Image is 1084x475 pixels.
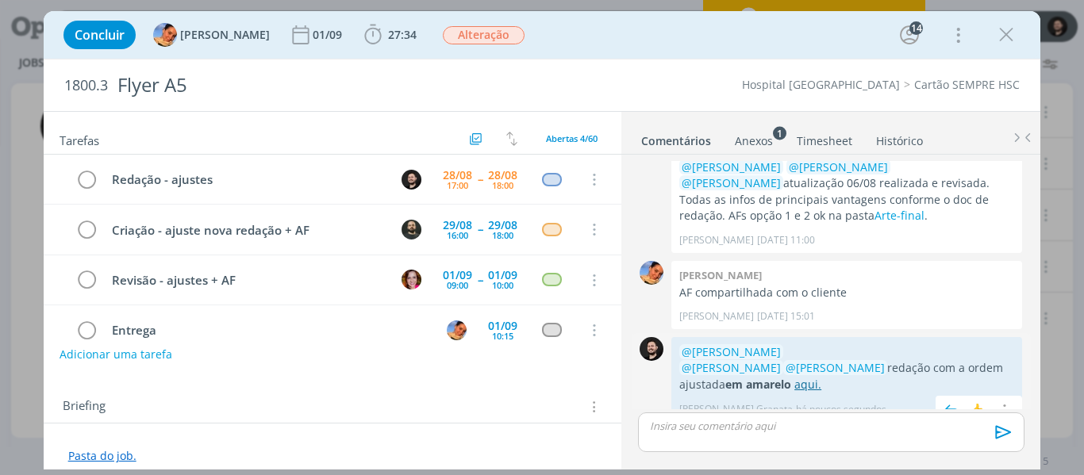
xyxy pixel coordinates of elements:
[442,25,525,45] button: Alteração
[679,309,754,324] p: [PERSON_NAME]
[106,270,387,290] div: Revisão - ajustes + AF
[360,22,421,48] button: 27:34
[679,233,754,247] p: [PERSON_NAME]
[897,22,922,48] button: 14
[402,270,421,289] img: B
[106,320,432,340] div: Entrega
[447,320,467,340] img: L
[399,268,423,292] button: B
[786,360,885,375] span: @[PERSON_NAME]
[492,181,513,190] div: 18:00
[875,126,924,149] a: Histórico
[443,170,472,181] div: 28/08
[679,402,793,416] p: [PERSON_NAME] Granata
[725,377,791,392] strong: em amarelo
[488,220,517,231] div: 29/08
[443,220,472,231] div: 29/08
[478,174,482,185] span: --
[682,175,781,190] span: @[PERSON_NAME]
[757,233,815,247] span: [DATE] 11:00
[443,270,472,281] div: 01/09
[640,261,663,285] img: L
[488,270,517,281] div: 01/09
[63,21,136,49] button: Concluir
[68,448,136,463] a: Pasta do job.
[106,170,387,190] div: Redação - ajustes
[735,133,773,149] div: Anexos
[914,77,1020,92] a: Cartão SEMPRE HSC
[153,23,270,47] button: L[PERSON_NAME]
[682,159,781,174] span: @[PERSON_NAME]
[492,331,513,340] div: 10:15
[64,77,108,94] span: 1800.3
[679,285,1014,301] p: AF compartilhada com o cliente
[443,26,525,44] span: Alteração
[682,344,781,359] span: @[PERSON_NAME]
[313,29,345,40] div: 01/09
[399,167,423,191] button: B
[679,159,1014,224] p: atualização 06/08 realizada e revisada. Todas as infos de principais vantagens conforme o doc de ...
[796,126,853,149] a: Timesheet
[492,231,513,239] div: 18:00
[153,23,177,47] img: L
[60,129,99,148] span: Tarefas
[106,220,387,240] div: Criação - ajuste nova redação + AF
[478,274,482,285] span: --
[679,268,762,282] b: [PERSON_NAME]
[679,344,1014,393] p: redação com a ordem ajustada
[402,170,421,190] img: B
[388,27,417,42] span: 27:34
[75,29,125,41] span: Concluir
[909,21,923,35] div: 14
[488,170,517,181] div: 28/08
[180,29,270,40] span: [PERSON_NAME]
[969,400,985,419] div: 👍
[447,181,468,190] div: 17:00
[59,340,173,369] button: Adicionar uma tarefa
[546,132,598,144] span: Abertas 4/60
[796,402,886,416] span: há poucos segundos
[44,11,1041,469] div: dialog
[447,281,468,289] div: 09:00
[757,309,815,324] span: [DATE] 15:01
[940,398,964,422] img: answer.svg
[478,224,482,235] span: --
[742,77,900,92] a: Hospital [GEOGRAPHIC_DATA]
[875,208,924,223] a: Arte-final
[789,159,888,174] span: @[PERSON_NAME]
[444,318,468,342] button: L
[63,396,106,417] span: Briefing
[488,320,517,331] div: 01/09
[773,126,786,140] sup: 1
[111,66,615,105] div: Flyer A5
[794,377,821,392] a: aqui.
[447,231,468,239] div: 16:00
[640,337,663,361] img: B
[492,281,513,289] div: 10:00
[640,126,712,149] a: Comentários
[402,220,421,239] img: P
[682,360,781,375] span: @[PERSON_NAME]
[506,132,517,146] img: arrow-down-up.svg
[399,217,423,241] button: P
